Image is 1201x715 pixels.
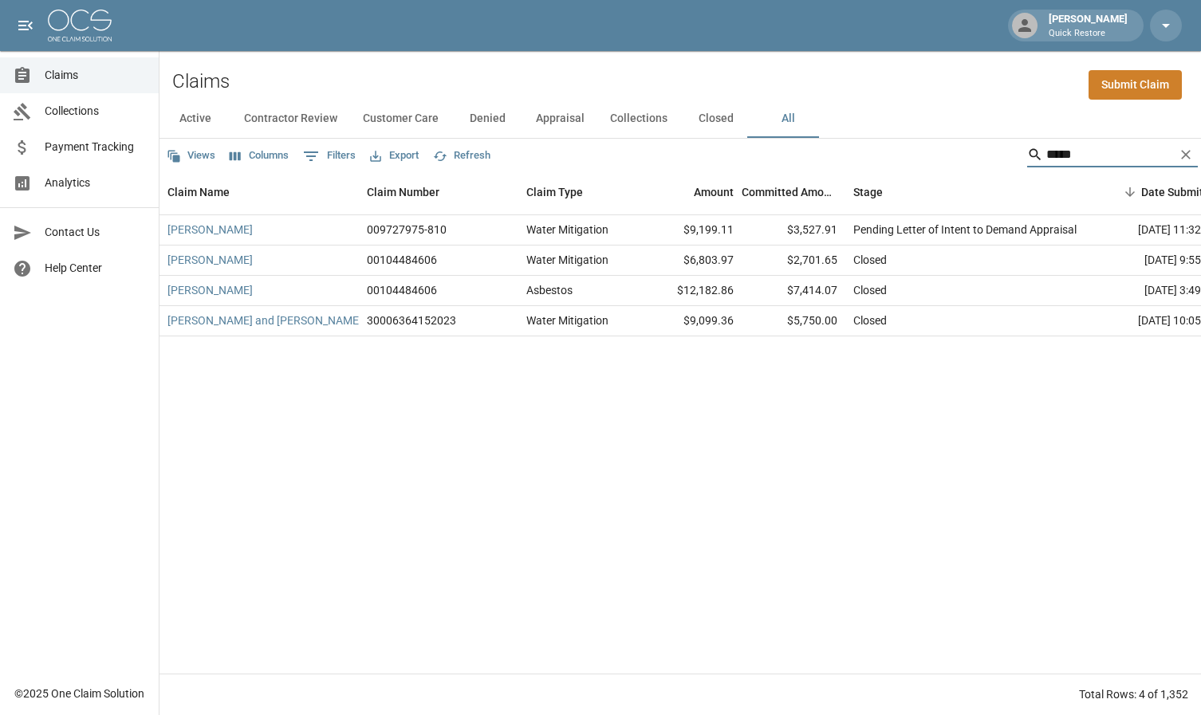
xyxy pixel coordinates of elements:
button: Active [159,100,231,138]
div: Amount [638,170,742,214]
div: Stage [845,170,1085,214]
button: Show filters [299,143,360,169]
button: open drawer [10,10,41,41]
div: Claim Name [167,170,230,214]
div: dynamic tabs [159,100,1201,138]
p: Quick Restore [1049,27,1128,41]
button: Contractor Review [231,100,350,138]
img: ocs-logo-white-transparent.png [48,10,112,41]
button: Closed [680,100,752,138]
a: [PERSON_NAME] [167,252,253,268]
div: $9,199.11 [638,215,742,246]
div: 30006364152023 [367,312,456,328]
button: Views [163,143,219,168]
div: Claim Type [526,170,583,214]
div: Closed [853,252,887,268]
div: 009727975-810 [367,222,447,238]
span: Claims [45,67,146,84]
div: Committed Amount [742,170,837,214]
div: $3,527.91 [742,215,845,246]
div: Claim Type [518,170,638,214]
button: Export [366,143,423,168]
div: Total Rows: 4 of 1,352 [1079,686,1188,702]
div: $5,750.00 [742,306,845,336]
button: Select columns [226,143,293,168]
div: Stage [853,170,883,214]
div: Water Mitigation [526,252,608,268]
div: Pending Letter of Intent to Demand Appraisal [853,222,1077,238]
div: Search [1027,142,1198,171]
div: [PERSON_NAME] [1042,11,1134,40]
a: Submit Claim [1089,70,1182,100]
div: $7,414.07 [742,276,845,306]
div: 00104484606 [367,252,437,268]
div: Asbestos [526,282,573,298]
div: Water Mitigation [526,312,608,328]
span: Contact Us [45,224,146,241]
button: Denied [451,100,523,138]
div: Claim Number [367,170,439,214]
span: Analytics [45,175,146,191]
button: All [752,100,824,138]
div: $9,099.36 [638,306,742,336]
div: $6,803.97 [638,246,742,276]
h2: Claims [172,70,230,93]
div: Claim Name [159,170,359,214]
a: [PERSON_NAME] [167,222,253,238]
span: Payment Tracking [45,139,146,155]
div: Closed [853,282,887,298]
div: 00104484606 [367,282,437,298]
button: Customer Care [350,100,451,138]
div: © 2025 One Claim Solution [14,686,144,701]
button: Appraisal [523,100,597,138]
div: $12,182.86 [638,276,742,306]
div: Amount [694,170,734,214]
div: Closed [853,312,887,328]
a: [PERSON_NAME] and [PERSON_NAME] [167,312,362,328]
span: Help Center [45,260,146,277]
a: [PERSON_NAME] [167,282,253,298]
div: Committed Amount [742,170,845,214]
div: Claim Number [359,170,518,214]
button: Sort [1119,181,1141,203]
div: Water Mitigation [526,222,608,238]
button: Refresh [429,143,494,168]
button: Clear [1174,143,1198,167]
button: Collections [597,100,680,138]
span: Collections [45,103,146,120]
div: $2,701.65 [742,246,845,276]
